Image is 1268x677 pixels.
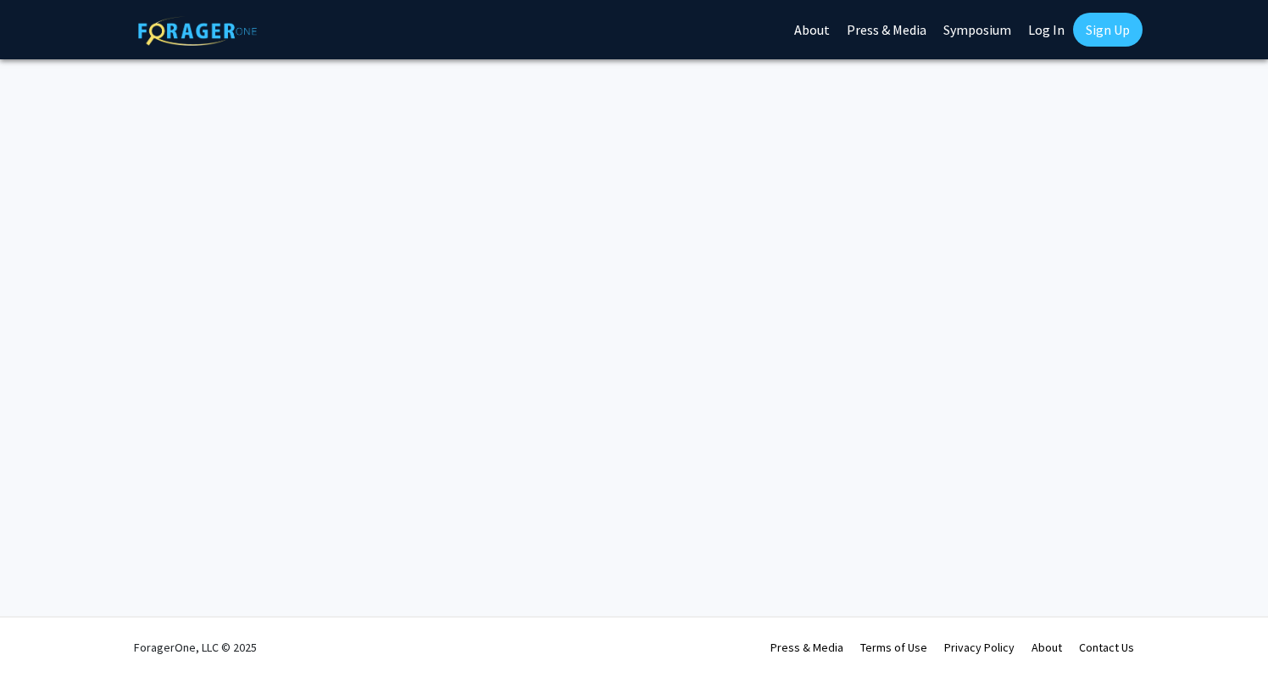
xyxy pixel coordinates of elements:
a: Privacy Policy [944,640,1015,655]
a: About [1032,640,1062,655]
a: Sign Up [1073,13,1143,47]
a: Contact Us [1079,640,1134,655]
a: Terms of Use [860,640,927,655]
div: ForagerOne, LLC © 2025 [134,618,257,677]
img: ForagerOne Logo [138,16,257,46]
a: Press & Media [770,640,843,655]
